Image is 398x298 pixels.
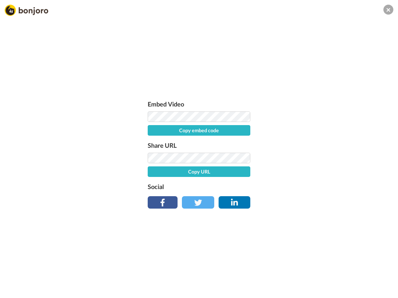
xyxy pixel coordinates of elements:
[148,182,250,192] label: Social
[148,166,250,177] button: Copy URL
[148,125,250,136] button: Copy embed code
[148,140,250,150] label: Share URL
[5,5,48,16] img: Bonjoro Logo
[148,99,250,109] label: Embed Video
